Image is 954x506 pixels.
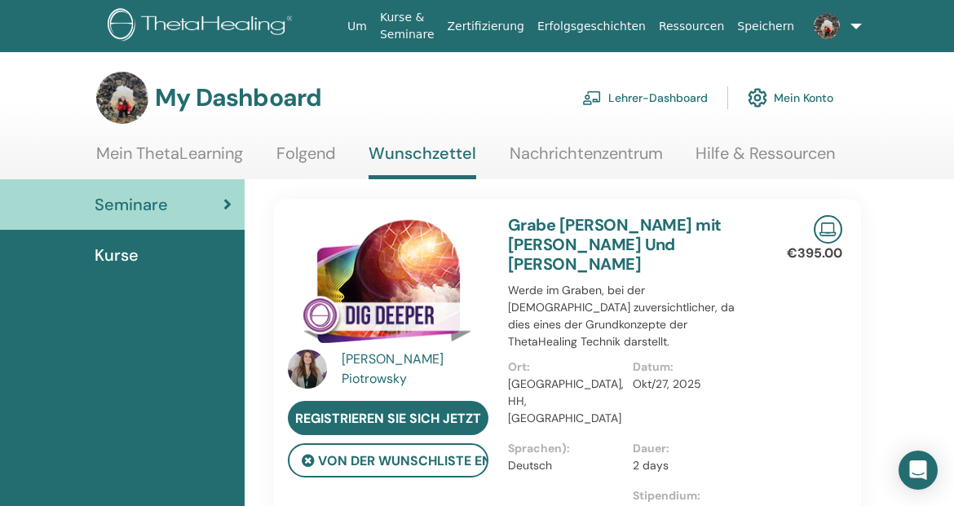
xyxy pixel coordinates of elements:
a: Zertifizierung [441,11,531,42]
a: Kurse & Seminare [373,2,441,50]
a: Registrieren Sie sich jetzt [288,401,488,435]
img: chalkboard-teacher.svg [582,90,602,105]
p: Deutsch [508,457,623,474]
p: Dauer : [633,440,748,457]
img: cog.svg [748,84,767,112]
p: Stipendium : [633,487,748,504]
img: Grabe Tiefer [288,215,488,354]
a: Lehrer-Dashboard [582,80,708,116]
a: Um [341,11,373,42]
a: Speichern [731,11,801,42]
a: Wunschzettel [369,143,476,179]
p: Werde im Graben, bei der [DEMOGRAPHIC_DATA] zuversichtlicher, da dies eines der Grundkonzepte der... [508,282,757,350]
button: von der Wunschliste entfernen [288,443,488,477]
img: logo.png [108,8,298,45]
p: 2 days [633,457,748,474]
a: Grabe [PERSON_NAME] mit [PERSON_NAME] Und [PERSON_NAME] [508,214,722,275]
span: Registrieren Sie sich jetzt [295,410,481,427]
a: Ressourcen [652,11,731,42]
a: Mein Konto [748,80,833,116]
div: Open Intercom Messenger [899,451,938,490]
img: default.jpg [96,72,148,124]
a: Nachrichtenzentrum [510,143,663,175]
p: Datum : [633,359,748,376]
p: €395.00 [787,244,842,263]
p: Okt/27, 2025 [633,376,748,393]
img: Live Online Seminar [814,215,842,244]
a: Mein ThetaLearning [96,143,243,175]
img: default.jpg [814,13,840,39]
a: Erfolgsgeschichten [531,11,652,42]
p: Sprachen) : [508,440,623,457]
a: [PERSON_NAME] Piotrowsky [342,350,492,389]
span: Kurse [95,243,139,267]
span: Seminare [95,192,168,217]
a: Hilfe & Ressourcen [696,143,835,175]
p: [GEOGRAPHIC_DATA], HH, [GEOGRAPHIC_DATA] [508,376,623,427]
p: Ort : [508,359,623,376]
h3: My Dashboard [155,83,321,112]
a: Folgend [276,143,336,175]
img: default.jpg [288,350,327,389]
